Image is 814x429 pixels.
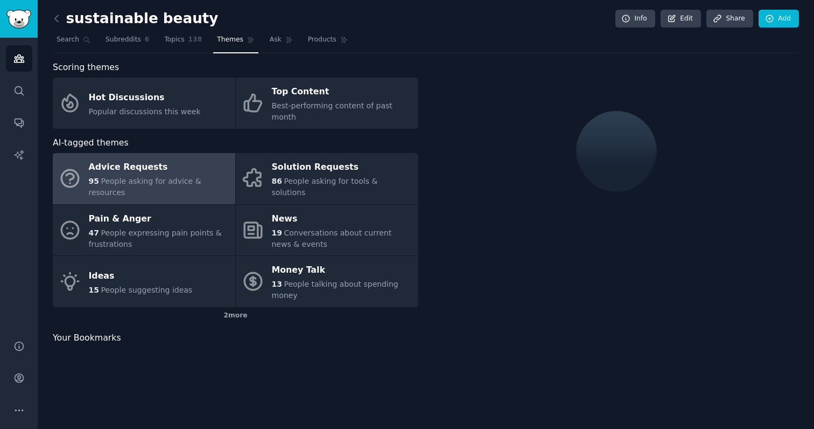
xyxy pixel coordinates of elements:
span: AI-tagged themes [53,136,129,150]
span: 6 [145,35,150,45]
span: Scoring themes [53,61,119,74]
span: People talking about spending money [272,280,398,300]
a: Money Talk13People talking about spending money [236,256,418,307]
div: Money Talk [272,262,413,279]
span: Themes [217,35,243,45]
a: Ask [266,31,297,53]
a: Hot DiscussionsPopular discussions this week [53,78,235,129]
a: Ideas15People suggesting ideas [53,256,235,307]
span: Topics [164,35,184,45]
h2: sustainable beauty [53,10,218,27]
img: GummySearch logo [6,10,31,29]
span: People asking for tools & solutions [272,177,378,197]
span: Popular discussions this week [89,107,201,116]
a: Products [304,31,352,53]
a: Edit [661,10,701,28]
a: Topics138 [160,31,206,53]
span: Conversations about current news & events [272,229,392,248]
a: Pain & Anger47People expressing pain points & frustrations [53,205,235,256]
div: 2 more [53,307,418,324]
span: People asking for advice & resources [89,177,201,197]
span: Your Bookmarks [53,331,121,345]
span: 86 [272,177,282,185]
span: Ask [270,35,282,45]
a: Themes [213,31,258,53]
span: Subreddits [106,35,141,45]
a: Info [615,10,655,28]
span: Best-performing content of past month [272,101,392,121]
span: Search [57,35,79,45]
span: 13 [272,280,282,288]
div: Ideas [89,267,193,285]
span: Products [308,35,336,45]
div: Hot Discussions [89,89,201,106]
a: Add [759,10,799,28]
div: News [272,210,413,227]
div: Solution Requests [272,159,413,176]
div: Top Content [272,84,413,101]
a: News19Conversations about current news & events [236,205,418,256]
div: Advice Requests [89,159,230,176]
a: Share [706,10,753,28]
a: Top ContentBest-performing content of past month [236,78,418,129]
a: Advice Requests95People asking for advice & resources [53,153,235,204]
span: 95 [89,177,99,185]
span: 138 [188,35,202,45]
span: 19 [272,229,282,237]
span: People suggesting ideas [101,286,192,294]
a: Solution Requests86People asking for tools & solutions [236,153,418,204]
span: People expressing pain points & frustrations [89,229,222,248]
a: Search [53,31,94,53]
span: 15 [89,286,99,294]
a: Subreddits6 [102,31,153,53]
div: Pain & Anger [89,210,230,227]
span: 47 [89,229,99,237]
